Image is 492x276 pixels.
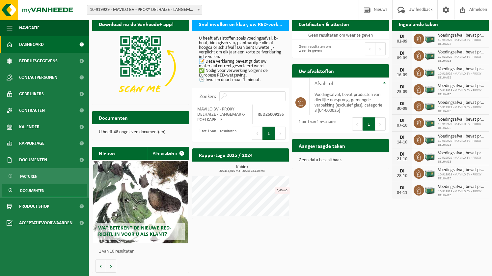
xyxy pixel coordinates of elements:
[292,31,389,40] td: Geen resultaten om weer te geven
[258,112,284,117] strong: RED25009155
[396,140,409,145] div: 14-10
[92,31,189,103] img: Download de VHEPlus App
[99,249,186,254] p: 1 van 10 resultaten
[92,17,180,30] h2: Download nu de Vanheede+ app!
[92,111,134,124] h2: Documenten
[438,106,486,113] span: 10-919929 - MAVILO BV - PROXY DELHAIZE
[99,130,182,135] p: U heeft 48 ongelezen document(en).
[148,147,188,160] a: Alle artikelen
[19,102,45,119] span: Contracten
[2,184,87,197] a: Documenten
[438,122,486,130] span: 10-919929 - MAVILO BV - PROXY DELHAIZE
[396,107,409,111] div: 30-09
[424,100,435,111] img: PB-LB-0680-HPE-GN-01
[2,170,87,182] a: Facturen
[192,148,259,161] h2: Rapportage 2025 / 2024
[275,127,286,140] button: Next
[19,152,47,168] span: Documenten
[196,126,236,140] div: 1 tot 1 van 1 resultaten
[252,127,262,140] button: Previous
[438,184,486,190] span: Voedingsafval, bevat producten van dierlijke oorsprong, gemengde verpakking (exc...
[19,53,58,69] span: Bedrijfsgegevens
[19,69,57,86] span: Contactpersonen
[396,73,409,77] div: 16-09
[424,184,435,195] img: PB-LB-0680-HPE-GN-01
[19,86,44,102] span: Gebruikers
[96,260,106,273] button: Vorige
[438,33,486,38] span: Voedingsafval, bevat producten van dierlijke oorsprong, gemengde verpakking (exc...
[262,127,275,140] button: 1
[310,90,389,115] td: voedingsafval, bevat producten van dierlijke oorsprong, gemengde verpakking (exclusief glas), cat...
[192,105,253,124] td: MAVILO BV - PROXY DELHAIZE - LANGEMARK-POELKAPELLE
[396,68,409,73] div: DI
[19,215,72,231] span: Acceptatievoorwaarden
[424,83,435,94] img: PB-LB-0680-HPE-GN-01
[240,161,288,174] a: Bekijk rapportage
[352,117,363,131] button: Previous
[424,66,435,77] img: PB-LB-0680-HPE-GN-01
[292,64,341,77] h2: Uw afvalstoffen
[438,100,486,106] span: Voedingsafval, bevat producten van dierlijke oorsprong, gemengde verpakking (exc...
[275,187,289,194] div: 3,40 m3
[192,17,289,30] h2: Snel invullen en klaar, uw RED-verklaring voor 2025
[375,117,386,131] button: Next
[20,184,44,197] span: Documenten
[396,90,409,94] div: 23-09
[438,168,486,173] span: Voedingsafval, bevat producten van dierlijke oorsprong, gemengde verpakking (exc...
[295,42,337,56] div: Geen resultaten om weer te geven
[292,139,352,152] h2: Aangevraagde taken
[396,174,409,178] div: 28-10
[396,191,409,195] div: 04-11
[396,51,409,56] div: DI
[396,56,409,61] div: 09-09
[424,150,435,162] img: PB-LB-0680-HPE-GN-01
[396,152,409,157] div: DI
[199,36,283,82] p: U heeft afvalstoffen zoals voedingsafval, b-hout, biologisch slib, plantaardige olie of hoogcalor...
[396,169,409,174] div: DI
[424,49,435,61] img: PB-LB-0680-HPE-GN-01
[396,34,409,39] div: DI
[396,157,409,162] div: 21-10
[438,134,486,139] span: Voedingsafval, bevat producten van dierlijke oorsprong, gemengde verpakking (exc...
[19,36,44,53] span: Dashboard
[196,169,289,173] span: 2024: 4,080 m3 - 2025: 23,120 m3
[314,81,333,86] span: Afvalstof
[396,135,409,140] div: DI
[365,42,375,55] button: Previous
[19,135,44,152] span: Rapportage
[424,117,435,128] img: PB-LB-0680-HPE-GN-01
[19,20,40,36] span: Navigatie
[438,139,486,147] span: 10-919929 - MAVILO BV - PROXY DELHAIZE
[438,190,486,198] span: 10-919929 - MAVILO BV - PROXY DELHAIZE
[20,170,38,183] span: Facturen
[200,94,216,99] label: Zoeken:
[438,67,486,72] span: Voedingsafval, bevat producten van dierlijke oorsprong, gemengde verpakking (exc...
[19,119,40,135] span: Kalender
[363,117,375,131] button: 1
[424,33,435,44] img: PB-LB-0680-HPE-GN-01
[438,156,486,164] span: 10-919929 - MAVILO BV - PROXY DELHAIZE
[438,117,486,122] span: Voedingsafval, bevat producten van dierlijke oorsprong, gemengde verpakking (exc...
[106,260,116,273] button: Volgende
[424,167,435,178] img: PB-LB-0680-HPE-GN-01
[396,39,409,44] div: 02-09
[438,151,486,156] span: Voedingsafval, bevat producten van dierlijke oorsprong, gemengde verpakking (exc...
[93,161,188,243] a: Wat betekent de nieuwe RED-richtlijn voor u als klant?
[87,5,202,15] span: 10-919929 - MAVILO BV - PROXY DELHAIZE - LANGEMARK-POELKAPELLE
[392,17,445,30] h2: Ingeplande taken
[424,134,435,145] img: PB-LB-0680-HPE-GN-01
[438,72,486,80] span: 10-919929 - MAVILO BV - PROXY DELHAIZE
[396,118,409,123] div: DI
[438,50,486,55] span: Voedingsafval, bevat producten van dierlijke oorsprong, gemengde verpakking (exc...
[98,226,171,237] span: Wat betekent de nieuwe RED-richtlijn voor u als klant?
[19,198,49,215] span: Product Shop
[438,55,486,63] span: 10-919929 - MAVILO BV - PROXY DELHAIZE
[292,17,356,30] h2: Certificaten & attesten
[299,158,382,163] p: Geen data beschikbaar.
[396,185,409,191] div: DI
[196,165,289,173] h3: Kubiek
[375,42,386,55] button: Next
[396,123,409,128] div: 07-10
[438,173,486,181] span: 10-919929 - MAVILO BV - PROXY DELHAIZE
